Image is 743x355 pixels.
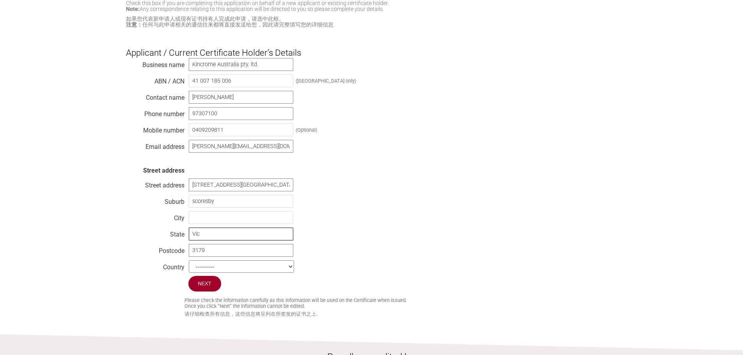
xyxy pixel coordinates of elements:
[126,141,184,149] div: Email address
[126,6,140,12] strong: Note:
[126,125,184,132] div: Mobile number
[126,196,184,204] div: Suburb
[126,261,184,269] div: Country
[184,311,617,318] small: 请仔细检查所有信息，这些信息将呈列在所签发的证书之上.
[126,180,184,187] div: Street address
[126,108,184,116] div: Phone number
[143,167,184,174] strong: Street address
[126,212,184,220] div: City
[296,78,356,84] div: ([GEOGRAPHIC_DATA] only)
[184,297,617,309] small: Please check the information carefully as this information will be used on the Certificate when i...
[126,245,184,253] div: Postcode
[126,59,184,67] div: Business name
[126,21,142,28] strong: 注意：
[126,16,617,28] small: 如果您代表新申请人或现有证书持有人完成此申请，请选中此框。 任何与此申请相关的通信往来都将直接发送给您，因此请完整填写您的详细信息.
[188,276,221,291] input: Next
[126,229,184,237] div: State
[126,92,184,100] div: Contact name
[296,127,317,133] div: (Optional)
[126,35,617,58] h3: Applicant / Current Certificate Holder’s Details
[126,76,184,83] div: ABN / ACN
